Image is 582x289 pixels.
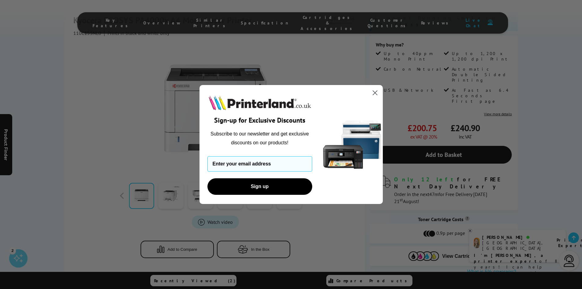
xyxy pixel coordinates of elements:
img: Printerland.co.uk [207,94,312,111]
img: 5290a21f-4df8-4860-95f4-ea1e8d0e8904.png [322,85,383,204]
button: Close dialog [370,87,380,98]
button: Sign up [207,178,312,195]
input: Enter your email address [207,156,312,172]
span: Sign-up for Exclusive Discounts [214,116,305,124]
span: Subscribe to our newsletter and get exclusive discounts on our products! [210,131,309,145]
